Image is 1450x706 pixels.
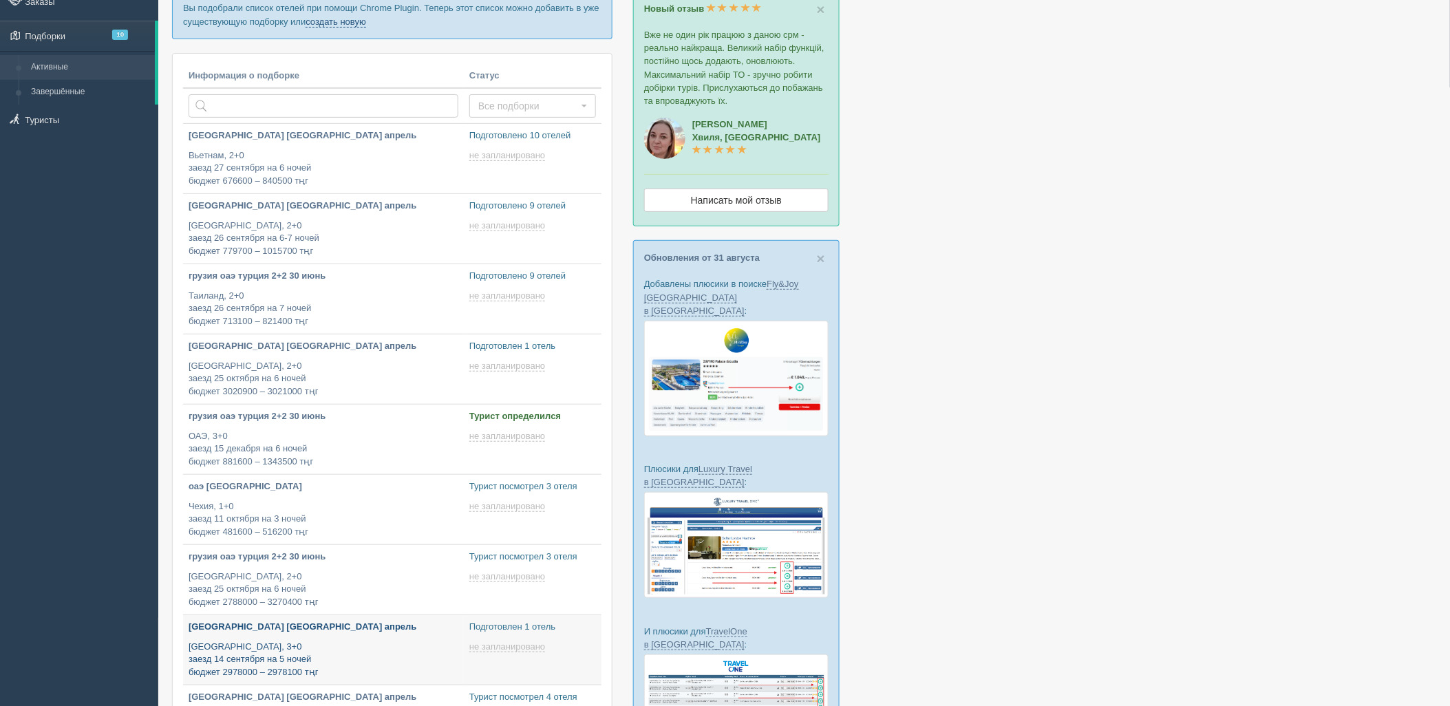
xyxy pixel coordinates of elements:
span: не запланировано [469,220,545,231]
span: 10 [112,30,128,40]
a: [GEOGRAPHIC_DATA] [GEOGRAPHIC_DATA] апрель [GEOGRAPHIC_DATA], 3+0заезд 14 сентября на 5 ночейбюдж... [183,615,464,685]
p: Подготовлен 1 отель [469,621,596,634]
p: Подготовлен 1 отель [469,340,596,353]
a: не запланировано [469,220,548,231]
p: [GEOGRAPHIC_DATA] [GEOGRAPHIC_DATA] апрель [189,129,458,142]
p: Подготовлено 10 отелей [469,129,596,142]
span: не запланировано [469,571,545,582]
a: [GEOGRAPHIC_DATA] [GEOGRAPHIC_DATA] апрель [GEOGRAPHIC_DATA], 2+0заезд 25 октября на 6 ночейбюдже... [183,334,464,404]
a: грузия оаэ турция 2+2 30 июнь [GEOGRAPHIC_DATA], 2+0заезд 25 октября на 6 ночейбюджет 2788000 – 3... [183,545,464,614]
p: И плюсики для : [644,625,829,651]
a: не запланировано [469,641,548,652]
p: Вьетнам, 2+0 заезд 27 сентября на 6 ночей бюджет 676600 – 840500 тңг [189,149,458,188]
p: Подготовлено 9 отелей [469,200,596,213]
p: [GEOGRAPHIC_DATA] [GEOGRAPHIC_DATA] апрель [189,200,458,213]
input: Поиск по стране или туристу [189,94,458,118]
a: создать новую [306,17,366,28]
a: Активные [25,55,155,80]
p: [GEOGRAPHIC_DATA] [GEOGRAPHIC_DATA] апрель [189,340,458,353]
p: грузия оаэ турция 2+2 30 июнь [189,550,458,564]
p: ОАЭ, 3+0 заезд 15 декабря на 6 ночей бюджет 881600 – 1343500 тңг [189,430,458,469]
p: Вже не один рік працюю з даною срм - реально найкраща. Великий набір функцій, постійно щось додаю... [644,28,829,107]
p: оаэ [GEOGRAPHIC_DATA] [189,480,458,493]
p: Таиланд, 2+0 заезд 26 сентября на 7 ночей бюджет 713100 – 821400 тңг [189,290,458,328]
p: Добавлены плюсики в поиске : [644,277,829,317]
p: [GEOGRAPHIC_DATA], 2+0 заезд 25 октября на 6 ночей бюджет 2788000 – 3270400 тңг [189,570,458,609]
p: грузия оаэ турция 2+2 30 июнь [189,270,458,283]
a: [GEOGRAPHIC_DATA] [GEOGRAPHIC_DATA] апрель [GEOGRAPHIC_DATA], 2+0заезд 26 сентября на 6-7 ночейбю... [183,194,464,264]
p: Турист посмотрел 4 отеля [469,691,596,704]
a: [GEOGRAPHIC_DATA] [GEOGRAPHIC_DATA] апрель Вьетнам, 2+0заезд 27 сентября на 6 ночейбюджет 676600 ... [183,124,464,193]
p: грузия оаэ турция 2+2 30 июнь [189,410,458,423]
span: × [817,250,825,266]
a: грузия оаэ турция 2+2 30 июнь ОАЭ, 3+0заезд 15 декабря на 6 ночейбюджет 881600 – 1343500 тңг [183,405,464,474]
a: грузия оаэ турция 2+2 30 июнь Таиланд, 2+0заезд 26 сентября на 7 ночейбюджет 713100 – 821400 тңг [183,264,464,334]
a: [PERSON_NAME]Хвиля, [GEOGRAPHIC_DATA] [692,119,821,156]
p: Турист посмотрел 3 отеля [469,480,596,493]
p: Плюсики для : [644,462,829,489]
a: Завершённые [25,80,155,105]
button: Все подборки [469,94,596,118]
p: Подготовлено 9 отелей [469,270,596,283]
p: Чехия, 1+0 заезд 11 октября на 3 ночей бюджет 481600 – 516200 тңг [189,500,458,539]
a: Новый отзыв [644,3,762,14]
th: Информация о подборке [183,64,464,89]
a: Luxury Travel в [GEOGRAPHIC_DATA] [644,464,752,488]
p: Турист посмотрел 3 отеля [469,550,596,564]
a: Fly&Joy [GEOGRAPHIC_DATA] в [GEOGRAPHIC_DATA] [644,279,799,316]
button: Close [817,2,825,17]
span: × [817,1,825,17]
a: оаэ [GEOGRAPHIC_DATA] Чехия, 1+0заезд 11 октября на 3 ночейбюджет 481600 – 516200 тңг [183,475,464,544]
span: не запланировано [469,361,545,372]
p: [GEOGRAPHIC_DATA] [GEOGRAPHIC_DATA] апрель [189,691,458,704]
p: [GEOGRAPHIC_DATA], 2+0 заезд 26 сентября на 6-7 ночей бюджет 779700 – 1015700 тңг [189,220,458,258]
p: [GEOGRAPHIC_DATA], 2+0 заезд 25 октября на 6 ночей бюджет 3020900 – 3021000 тңг [189,360,458,398]
img: luxury-travel-%D0%BF%D0%BE%D0%B4%D0%B1%D0%BE%D1%80%D0%BA%D0%B0-%D1%81%D1%80%D0%BC-%D0%B4%D0%BB%D1... [644,492,829,598]
img: fly-joy-de-proposal-crm-for-travel-agency.png [644,321,829,436]
span: не запланировано [469,641,545,652]
span: не запланировано [469,150,545,161]
span: не запланировано [469,290,545,301]
p: Турист определился [469,410,596,423]
a: не запланировано [469,571,548,582]
span: не запланировано [469,431,545,442]
a: не запланировано [469,361,548,372]
a: Написать мой отзыв [644,189,829,212]
a: не запланировано [469,501,548,512]
p: [GEOGRAPHIC_DATA], 3+0 заезд 14 сентября на 5 ночей бюджет 2978000 – 2978100 тңг [189,641,458,679]
a: не запланировано [469,290,548,301]
a: не запланировано [469,150,548,161]
button: Close [817,251,825,266]
a: не запланировано [469,431,548,442]
th: Статус [464,64,601,89]
p: [GEOGRAPHIC_DATA] [GEOGRAPHIC_DATA] апрель [189,621,458,634]
a: Обновления от 31 августа [644,253,760,263]
span: не запланировано [469,501,545,512]
a: TravelOne в [GEOGRAPHIC_DATA] [644,626,747,650]
span: Все подборки [478,99,578,113]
